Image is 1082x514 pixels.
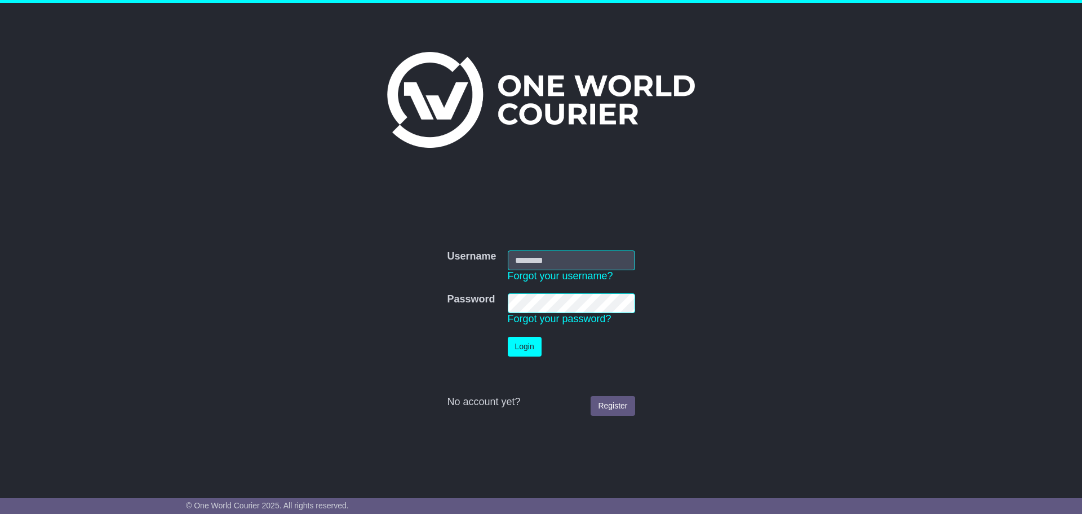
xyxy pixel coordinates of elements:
span: © One World Courier 2025. All rights reserved. [186,501,349,510]
button: Login [508,337,542,357]
label: Username [447,251,496,263]
a: Forgot your password? [508,313,611,324]
label: Password [447,293,495,306]
div: No account yet? [447,396,635,408]
a: Register [591,396,635,416]
img: One World [387,52,695,148]
a: Forgot your username? [508,270,613,282]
